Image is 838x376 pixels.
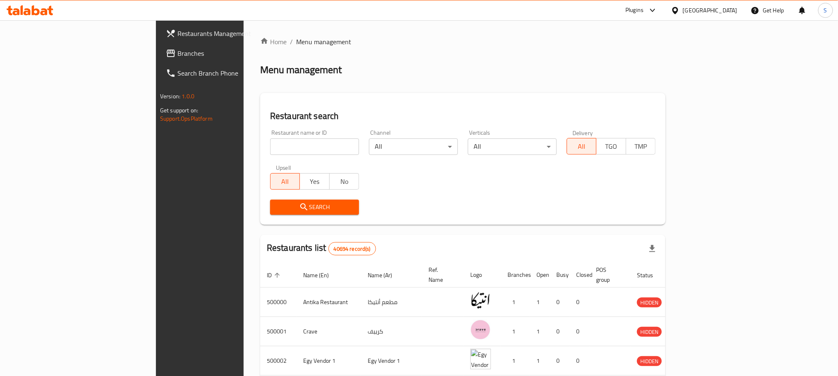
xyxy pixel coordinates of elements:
[270,138,359,155] input: Search for restaurant name or ID..
[470,349,491,369] img: Egy Vendor 1
[361,346,422,376] td: Egy Vendor 1
[550,288,570,317] td: 0
[160,91,180,102] span: Version:
[328,242,376,255] div: Total records count
[530,288,550,317] td: 1
[637,298,662,307] span: HIDDEN
[329,245,376,253] span: 40694 record(s)
[550,262,570,288] th: Busy
[277,202,352,212] span: Search
[530,346,550,376] td: 1
[550,317,570,346] td: 0
[361,317,422,346] td: كرييف
[570,317,589,346] td: 0
[596,265,620,285] span: POS group
[303,176,326,188] span: Yes
[637,270,664,280] span: Status
[530,262,550,288] th: Open
[470,319,491,340] img: Crave
[464,262,501,288] th: Logo
[570,288,589,317] td: 0
[429,265,454,285] span: Ref. Name
[368,270,403,280] span: Name (Ar)
[177,68,289,78] span: Search Branch Phone
[297,346,361,376] td: Egy Vendor 1
[274,176,297,188] span: All
[159,24,296,43] a: Restaurants Management
[824,6,827,15] span: S
[468,138,557,155] div: All
[260,63,342,76] h2: Menu management
[276,165,291,171] label: Upsell
[267,242,376,255] h2: Restaurants list
[299,173,329,190] button: Yes
[160,113,213,124] a: Support.OpsPlatform
[530,317,550,346] td: 1
[297,317,361,346] td: Crave
[303,270,340,280] span: Name (En)
[596,138,626,155] button: TGO
[160,105,198,116] span: Get support on:
[600,140,623,152] span: TGO
[296,37,351,47] span: Menu management
[501,288,530,317] td: 1
[369,138,458,155] div: All
[570,140,593,152] span: All
[570,262,589,288] th: Closed
[361,288,422,317] td: مطعم أنتيكا
[470,290,491,311] img: Antika Restaurant
[501,317,530,346] td: 1
[177,48,289,58] span: Branches
[329,173,359,190] button: No
[297,288,361,317] td: Antika Restaurant
[270,200,359,215] button: Search
[630,140,652,152] span: TMP
[637,356,662,366] div: HIDDEN
[501,346,530,376] td: 1
[270,110,656,122] h2: Restaurant search
[625,5,644,15] div: Plugins
[572,130,593,136] label: Delivery
[626,138,656,155] button: TMP
[182,91,194,102] span: 1.0.0
[177,29,289,38] span: Restaurants Management
[570,346,589,376] td: 0
[637,357,662,366] span: HIDDEN
[683,6,737,15] div: [GEOGRAPHIC_DATA]
[333,176,356,188] span: No
[637,327,662,337] span: HIDDEN
[260,37,666,47] nav: breadcrumb
[270,173,300,190] button: All
[637,327,662,337] div: HIDDEN
[501,262,530,288] th: Branches
[267,270,283,280] span: ID
[159,43,296,63] a: Branches
[567,138,596,155] button: All
[642,239,662,259] div: Export file
[550,346,570,376] td: 0
[159,63,296,83] a: Search Branch Phone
